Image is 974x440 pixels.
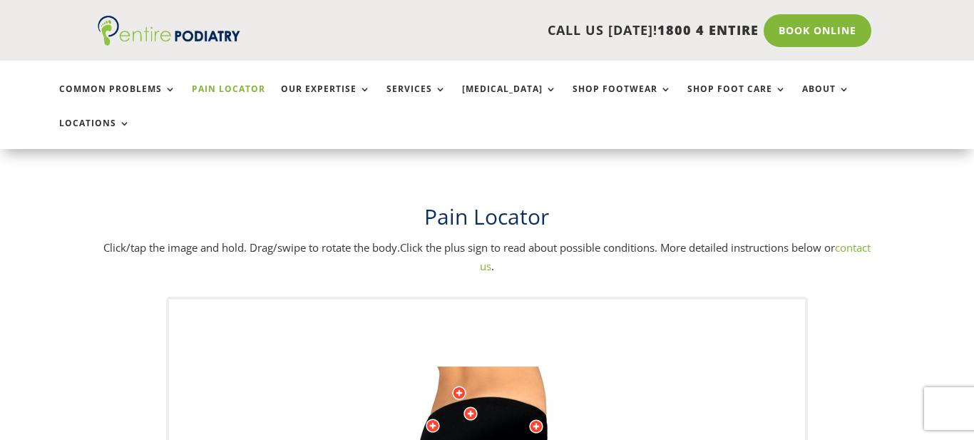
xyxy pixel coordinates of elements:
[103,240,400,255] span: Click/tap the image and hold. Drag/swipe to rotate the body.
[59,118,130,149] a: Locations
[192,84,265,115] a: Pain Locator
[281,84,371,115] a: Our Expertise
[400,240,871,273] span: Click the plus sign to read about possible conditions. More detailed instructions below or .
[98,34,240,48] a: Entire Podiatry
[98,202,877,239] h1: Pain Locator
[386,84,446,115] a: Services
[657,21,759,39] span: 1800 4 ENTIRE
[687,84,786,115] a: Shop Foot Care
[480,240,871,273] a: contact us
[275,21,759,40] p: CALL US [DATE]!
[802,84,850,115] a: About
[98,16,240,46] img: logo (1)
[59,84,176,115] a: Common Problems
[462,84,557,115] a: [MEDICAL_DATA]
[764,14,871,47] a: Book Online
[573,84,672,115] a: Shop Footwear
